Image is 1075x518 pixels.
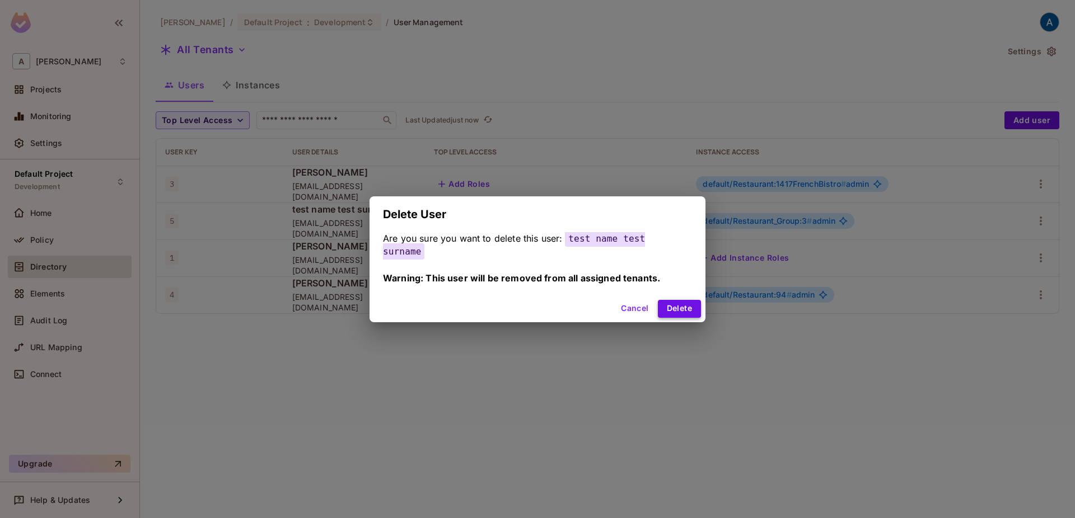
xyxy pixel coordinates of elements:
[383,230,645,260] span: test name test surname
[383,272,660,284] span: Warning: This user will be removed from all assigned tenants.
[370,196,705,232] h2: Delete User
[383,233,562,244] span: Are you sure you want to delete this user:
[658,300,701,318] button: Delete
[616,300,653,318] button: Cancel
